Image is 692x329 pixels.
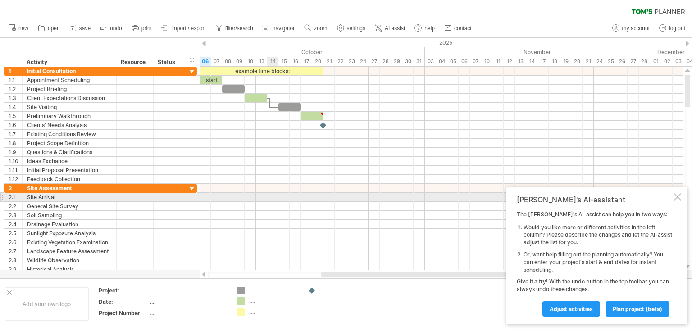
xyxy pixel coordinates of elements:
span: save [79,25,91,32]
div: Preliminary Walkthrough [27,112,112,120]
div: .... [321,287,370,294]
a: contact [442,23,474,34]
div: Thursday, 16 October 2025 [290,57,301,66]
a: filter/search [213,23,256,34]
div: Sunlight Exposure Analysis [27,229,112,238]
div: Thursday, 27 November 2025 [628,57,639,66]
div: Soil Sampling [27,211,112,219]
div: 2.7 [9,247,22,256]
div: Project: [99,287,148,294]
span: print [141,25,152,32]
div: Tuesday, 11 November 2025 [492,57,504,66]
span: undo [110,25,122,32]
div: Friday, 14 November 2025 [526,57,537,66]
div: Drainage Evaluation [27,220,112,228]
div: 1.7 [9,130,22,138]
div: Tuesday, 25 November 2025 [605,57,616,66]
div: Feedback Collection [27,175,112,183]
div: October 2025 [166,47,425,57]
div: Wednesday, 26 November 2025 [616,57,628,66]
div: Wednesday, 3 December 2025 [673,57,684,66]
div: 1.6 [9,121,22,129]
div: .... [250,297,299,305]
div: Resource [121,58,148,67]
div: Wildlife Observation [27,256,112,265]
div: Tuesday, 14 October 2025 [267,57,278,66]
div: Tuesday, 2 December 2025 [661,57,673,66]
div: 1.3 [9,94,22,102]
span: zoom [314,25,327,32]
div: Wednesday, 15 October 2025 [278,57,290,66]
a: save [67,23,93,34]
div: Status [158,58,178,67]
li: Or, want help filling out the planning automatically? You can enter your project's start & end da... [524,251,672,274]
span: my account [622,25,650,32]
span: plan project (beta) [613,306,662,312]
a: my account [610,23,652,34]
div: [PERSON_NAME]'s AI-assistant [517,195,672,204]
div: Project Scope Definition [27,139,112,147]
div: 2 [9,184,22,192]
span: help [424,25,435,32]
div: .... [150,298,226,306]
a: log out [657,23,688,34]
div: Appointment Scheduling [27,76,112,84]
div: Monday, 13 October 2025 [256,57,267,66]
div: Monday, 20 October 2025 [312,57,323,66]
div: Thursday, 20 November 2025 [571,57,583,66]
div: The [PERSON_NAME]'s AI-assist can help you in two ways: Give it a try! With the undo button in th... [517,211,672,316]
div: 2.2 [9,202,22,210]
div: Existing Vegetation Examination [27,238,112,247]
a: settings [335,23,368,34]
div: Friday, 17 October 2025 [301,57,312,66]
div: Add your own logo [5,287,89,321]
div: 2.1 [9,193,22,201]
div: 1.8 [9,139,22,147]
div: .... [150,309,226,317]
div: 1.12 [9,175,22,183]
div: Thursday, 13 November 2025 [515,57,526,66]
div: Friday, 31 October 2025 [414,57,425,66]
div: Wednesday, 12 November 2025 [504,57,515,66]
div: 1.10 [9,157,22,165]
a: Adjust activities [542,301,600,317]
div: Thursday, 30 October 2025 [402,57,414,66]
div: example time blocks: [200,67,323,75]
div: Questions & Clarifications [27,148,112,156]
div: Activity [27,58,111,67]
a: help [412,23,437,34]
a: navigator [260,23,297,34]
span: open [48,25,60,32]
div: Friday, 21 November 2025 [583,57,594,66]
div: Monday, 17 November 2025 [537,57,549,66]
div: .... [250,287,299,294]
div: Wednesday, 19 November 2025 [560,57,571,66]
div: Monday, 6 October 2025 [200,57,211,66]
div: Thursday, 23 October 2025 [346,57,357,66]
div: .... [250,308,299,316]
div: Friday, 24 October 2025 [357,57,369,66]
div: 1.9 [9,148,22,156]
div: .... [150,287,226,294]
div: Clients' Needs Analysis [27,121,112,129]
div: Thursday, 9 October 2025 [233,57,245,66]
div: Friday, 7 November 2025 [470,57,481,66]
div: Initial Proposal Presentation [27,166,112,174]
div: Initial Consultation [27,67,112,75]
a: import / export [159,23,209,34]
div: Ideas Exchange [27,157,112,165]
div: Tuesday, 7 October 2025 [211,57,222,66]
div: Site Assessment [27,184,112,192]
div: Tuesday, 28 October 2025 [380,57,391,66]
div: 2.5 [9,229,22,238]
div: 2.3 [9,211,22,219]
div: Historical Analysis [27,265,112,274]
div: Wednesday, 22 October 2025 [335,57,346,66]
div: Monday, 10 November 2025 [481,57,492,66]
li: Would you like more or different activities in the left column? Please describe the changes and l... [524,224,672,247]
div: Project Number [99,309,148,317]
div: Monday, 3 November 2025 [425,57,436,66]
div: 1.4 [9,103,22,111]
span: navigator [273,25,295,32]
div: 1.1 [9,76,22,84]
